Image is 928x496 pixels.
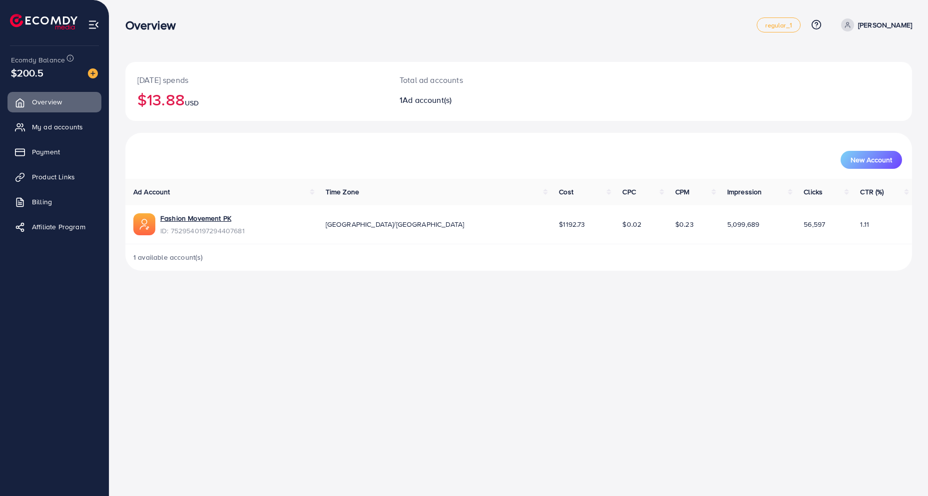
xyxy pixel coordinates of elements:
h3: Overview [125,18,184,32]
span: CPC [622,187,635,197]
img: ic-ads-acc.e4c84228.svg [133,213,155,235]
span: Product Links [32,172,75,182]
span: $200.5 [11,65,43,80]
span: 56,597 [804,219,825,229]
span: regular_1 [765,22,792,28]
h2: 1 [400,95,572,105]
a: Payment [7,142,101,162]
span: 1.11 [860,219,869,229]
img: logo [10,14,77,29]
a: regular_1 [757,17,800,32]
p: [PERSON_NAME] [858,19,912,31]
span: USD [185,98,199,108]
img: image [88,68,98,78]
span: Ad Account [133,187,170,197]
span: New Account [851,156,892,163]
span: Cost [559,187,573,197]
span: My ad accounts [32,122,83,132]
span: [GEOGRAPHIC_DATA]/[GEOGRAPHIC_DATA] [326,219,464,229]
h2: $13.88 [137,90,376,109]
span: 1 available account(s) [133,252,203,262]
span: Clicks [804,187,823,197]
a: Fashion Movement PK [160,213,245,223]
span: Ecomdy Balance [11,55,65,65]
span: Affiliate Program [32,222,85,232]
span: Ad account(s) [403,94,452,105]
span: Payment [32,147,60,157]
p: Total ad accounts [400,74,572,86]
p: [DATE] spends [137,74,376,86]
span: ID: 7529540197294407681 [160,226,245,236]
a: Overview [7,92,101,112]
a: My ad accounts [7,117,101,137]
a: [PERSON_NAME] [837,18,912,31]
img: menu [88,19,99,30]
span: Billing [32,197,52,207]
span: $0.02 [622,219,641,229]
button: New Account [841,151,902,169]
span: $0.23 [675,219,694,229]
span: 5,099,689 [727,219,759,229]
a: Affiliate Program [7,217,101,237]
span: Impression [727,187,762,197]
span: CTR (%) [860,187,884,197]
span: Time Zone [326,187,359,197]
span: Overview [32,97,62,107]
a: Product Links [7,167,101,187]
span: CPM [675,187,689,197]
span: $1192.73 [559,219,585,229]
a: Billing [7,192,101,212]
